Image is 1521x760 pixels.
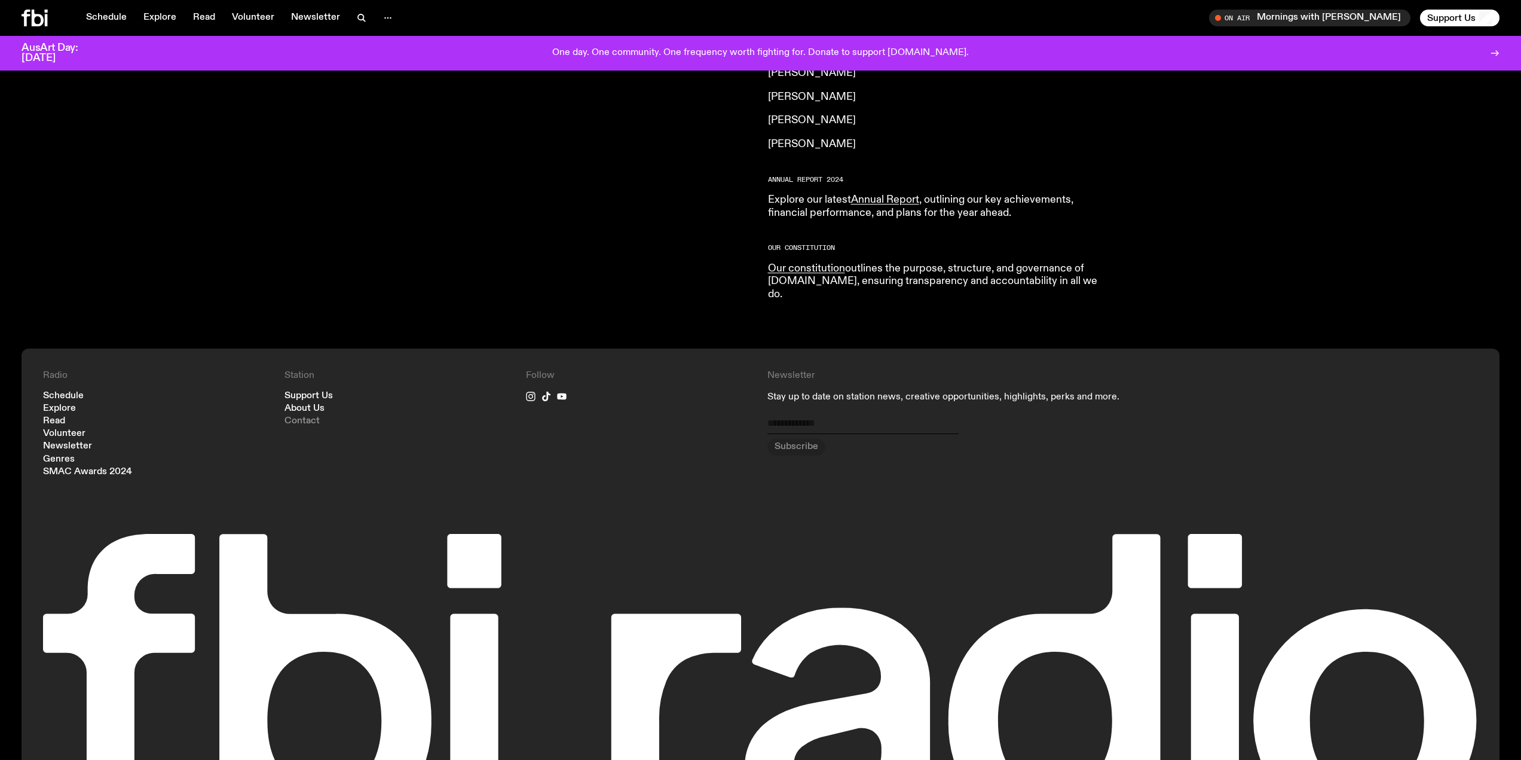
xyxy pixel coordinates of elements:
[43,392,84,401] a: Schedule
[768,263,1112,301] p: outlines the purpose, structure, and governance of [DOMAIN_NAME], ensuring transparency and accou...
[768,67,1112,80] p: [PERSON_NAME]
[43,455,75,464] a: Genres
[284,10,347,26] a: Newsletter
[767,392,1236,403] p: Stay up to date on station news, creative opportunities, highlights, perks and more.
[1427,13,1476,23] span: Support Us
[136,10,183,26] a: Explore
[768,91,1112,104] p: [PERSON_NAME]
[767,439,825,456] button: Subscribe
[768,194,1112,219] p: Explore our latest , outlining our key achievements, financial performance, and plans for the yea...
[225,10,281,26] a: Volunteer
[851,194,919,205] a: Annual Report
[284,370,512,381] h4: Station
[1420,10,1499,26] button: Support Us
[768,114,1112,127] p: [PERSON_NAME]
[43,442,92,451] a: Newsletter
[284,404,325,413] a: About Us
[79,10,134,26] a: Schedule
[22,43,98,63] h3: AusArt Day: [DATE]
[552,48,969,59] p: One day. One community. One frequency worth fighting for. Donate to support [DOMAIN_NAME].
[284,417,320,426] a: Contact
[43,404,76,413] a: Explore
[1209,10,1410,26] button: On AirMornings with [PERSON_NAME]
[43,370,270,381] h4: Radio
[526,370,753,381] h4: Follow
[186,10,222,26] a: Read
[43,417,65,426] a: Read
[768,138,1112,151] p: [PERSON_NAME]
[43,468,132,477] a: SMAC Awards 2024
[768,263,845,274] a: Our constitution
[767,370,1236,381] h4: Newsletter
[768,245,1112,251] h2: Our Constitution
[43,429,85,438] a: Volunteer
[284,392,333,401] a: Support Us
[768,176,1112,183] h2: Annual report 2024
